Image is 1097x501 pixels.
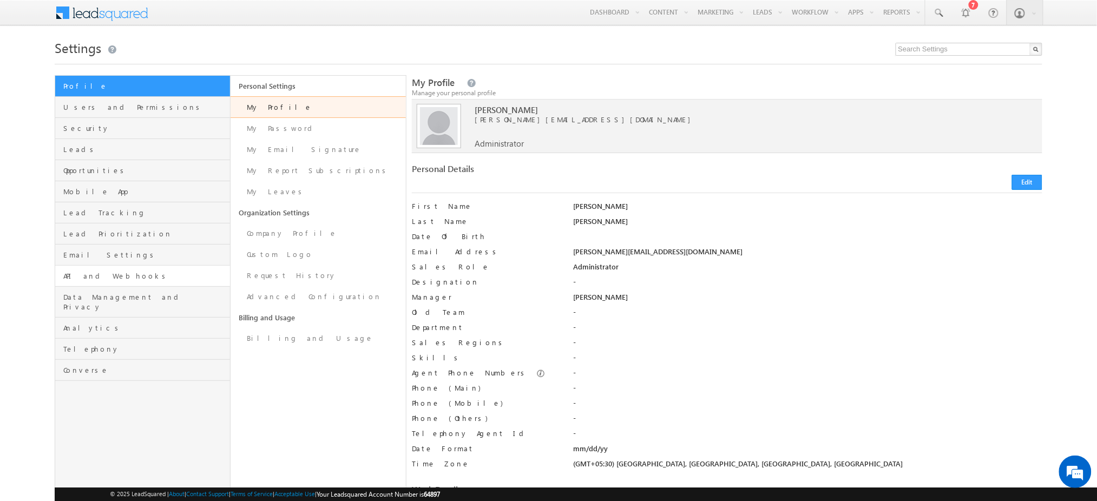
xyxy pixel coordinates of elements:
a: My Profile [231,96,406,118]
label: Skills [412,353,557,362]
div: Manage your personal profile [412,88,1042,98]
a: Email Settings [55,245,230,266]
a: API and Webhooks [55,266,230,287]
div: (GMT+05:30) [GEOGRAPHIC_DATA], [GEOGRAPHIC_DATA], [GEOGRAPHIC_DATA], [GEOGRAPHIC_DATA] [574,459,1042,474]
a: My Report Subscriptions [231,160,406,181]
a: My Leaves [231,181,406,202]
label: Last Name [412,216,557,226]
div: - [574,338,1042,353]
div: - [574,429,1042,444]
div: [PERSON_NAME][EMAIL_ADDRESS][DOMAIN_NAME] [574,247,1042,262]
label: Designation [412,277,557,287]
span: API and Webhooks [63,271,227,281]
span: Telephony [63,344,227,354]
div: - [574,383,1042,398]
div: Personal Details [412,164,719,179]
a: Lead Prioritization [55,223,230,245]
label: Sales Role [412,262,557,272]
a: Acceptable Use [274,490,316,497]
a: Opportunities [55,160,230,181]
a: Organization Settings [231,202,406,223]
span: Mobile App [63,187,227,196]
div: - [574,398,1042,413]
span: Settings [55,39,101,56]
label: Department [412,322,557,332]
span: [PERSON_NAME] [475,105,979,115]
span: 64897 [424,490,441,498]
a: Lead Tracking [55,202,230,223]
a: My Password [231,118,406,139]
a: Converse [55,360,230,381]
div: - [574,322,1042,338]
a: Request History [231,265,406,286]
a: About [169,490,185,497]
a: Billing and Usage [231,328,406,349]
span: Your Leadsquared Account Number is [317,490,441,498]
span: Security [63,123,227,133]
label: Time Zone [412,459,557,469]
span: Opportunities [63,166,227,175]
label: Telephony Agent Id [412,429,557,438]
span: [PERSON_NAME][EMAIL_ADDRESS][DOMAIN_NAME] [475,115,979,124]
div: [PERSON_NAME] [574,292,1042,307]
label: Phone (Mobile) [412,398,503,408]
label: Date Of Birth [412,232,557,241]
a: Security [55,118,230,139]
label: Manager [412,292,557,302]
a: Data Management and Privacy [55,287,230,318]
a: Billing and Usage [231,307,406,328]
span: Profile [63,81,227,91]
span: Email Settings [63,250,227,260]
span: Analytics [63,323,227,333]
label: Phone (Main) [412,383,557,393]
a: Contact Support [186,490,229,497]
span: Data Management and Privacy [63,292,227,312]
a: Analytics [55,318,230,339]
div: - [574,368,1042,383]
div: Work Details [412,485,719,500]
label: Sales Regions [412,338,557,347]
div: Administrator [574,262,1042,277]
div: - [574,307,1042,322]
span: Administrator [475,139,524,148]
div: [PERSON_NAME] [574,216,1042,232]
span: Users and Permissions [63,102,227,112]
div: - [574,277,1042,292]
span: My Profile [412,76,455,89]
div: mm/dd/yy [574,444,1042,459]
span: Lead Tracking [63,208,227,217]
span: Lead Prioritization [63,229,227,239]
div: [PERSON_NAME] [574,201,1042,216]
label: Agent Phone Numbers [412,368,528,378]
span: Converse [63,365,227,375]
label: Date Format [412,444,557,453]
a: Terms of Service [231,490,273,497]
a: Mobile App [55,181,230,202]
a: Company Profile [231,223,406,244]
label: Old Team [412,307,557,317]
div: - [574,413,1042,429]
label: Email Address [412,247,557,256]
span: © 2025 LeadSquared | | | | | [110,489,441,499]
input: Search Settings [896,43,1042,56]
a: Custom Logo [231,244,406,265]
button: Edit [1012,175,1042,190]
a: Telephony [55,339,230,360]
span: Leads [63,144,227,154]
div: - [574,353,1042,368]
a: Personal Settings [231,76,406,96]
a: My Email Signature [231,139,406,160]
a: Profile [55,76,230,97]
a: Advanced Configuration [231,286,406,307]
label: First Name [412,201,557,211]
label: Phone (Others) [412,413,557,423]
a: Leads [55,139,230,160]
a: Users and Permissions [55,97,230,118]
